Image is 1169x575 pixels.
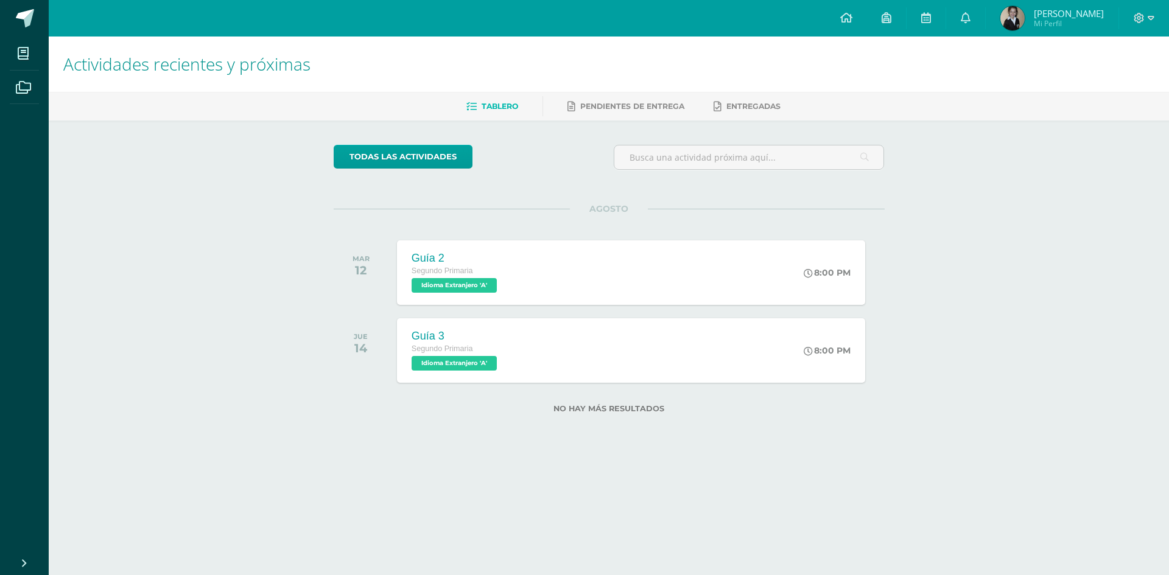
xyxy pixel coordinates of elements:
span: Segundo Primaria [412,344,473,353]
div: 12 [353,263,370,277]
span: Actividades recientes y próximas [63,52,311,75]
img: 0421e6e53ac737d2b9142b404e341583.png [1000,6,1025,30]
input: Busca una actividad próxima aquí... [614,145,884,169]
div: MAR [353,254,370,263]
span: Tablero [482,102,518,111]
div: 8:00 PM [804,345,851,356]
label: No hay más resultados [334,404,885,413]
a: Tablero [466,97,518,116]
span: Segundo Primaria [412,267,473,275]
span: Mi Perfil [1034,18,1104,29]
a: Pendientes de entrega [567,97,684,116]
div: 14 [354,341,368,355]
span: AGOSTO [570,203,648,214]
div: 8:00 PM [804,267,851,278]
a: todas las Actividades [334,145,472,169]
div: Guía 2 [412,252,500,265]
span: Idioma Extranjero 'A' [412,356,497,371]
span: [PERSON_NAME] [1034,7,1104,19]
span: Pendientes de entrega [580,102,684,111]
div: Guía 3 [412,330,500,343]
span: Entregadas [726,102,781,111]
div: JUE [354,332,368,341]
span: Idioma Extranjero 'A' [412,278,497,293]
a: Entregadas [714,97,781,116]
